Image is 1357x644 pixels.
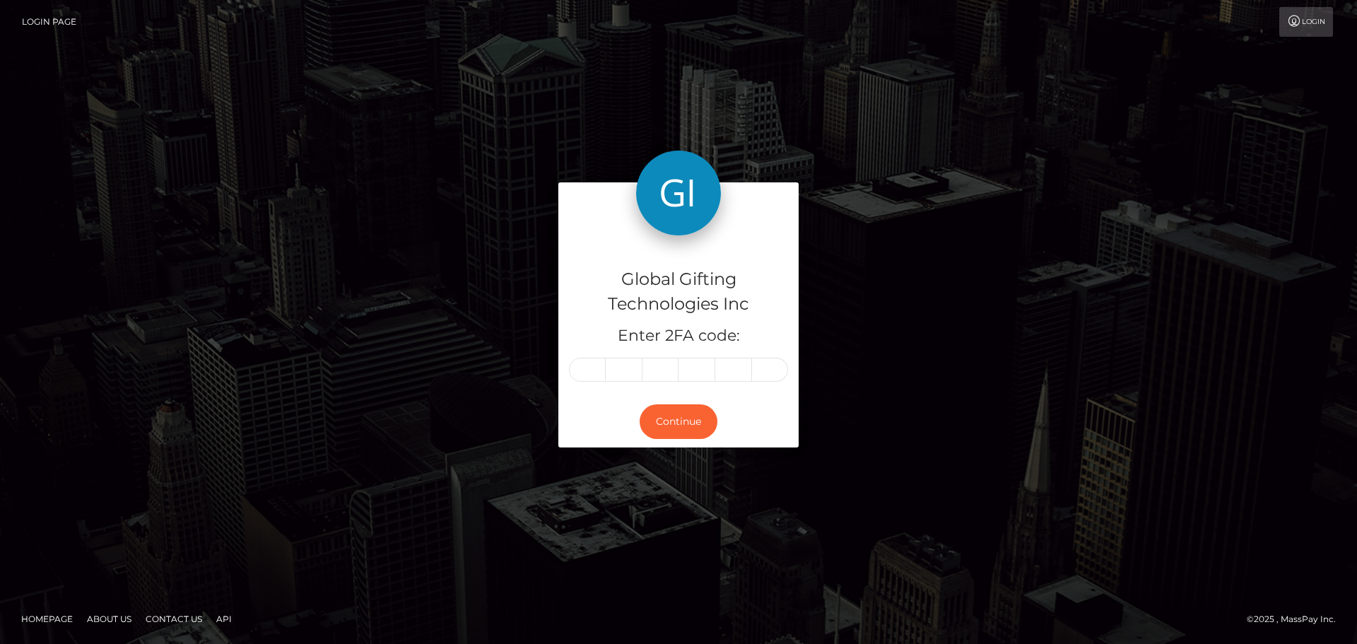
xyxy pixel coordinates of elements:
[22,7,76,37] a: Login Page
[636,151,721,235] img: Global Gifting Technologies Inc
[1279,7,1333,37] a: Login
[140,608,208,630] a: Contact Us
[640,404,717,439] button: Continue
[211,608,237,630] a: API
[1247,611,1346,627] div: © 2025 , MassPay Inc.
[81,608,137,630] a: About Us
[569,267,788,317] h4: Global Gifting Technologies Inc
[16,608,78,630] a: Homepage
[569,325,788,347] h5: Enter 2FA code:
